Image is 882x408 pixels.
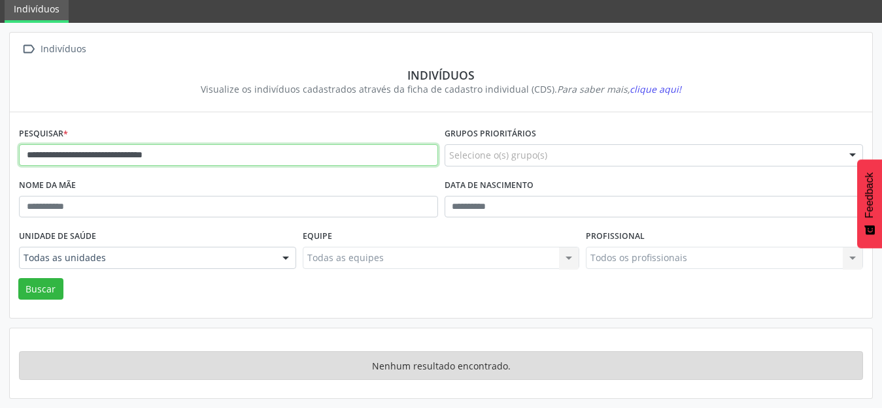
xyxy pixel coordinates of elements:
span: Selecione o(s) grupo(s) [449,148,547,162]
span: clique aqui! [630,83,681,95]
label: Unidade de saúde [19,227,96,247]
label: Profissional [586,227,645,247]
span: Feedback [864,172,875,218]
div: Nenhum resultado encontrado. [19,351,863,380]
button: Feedback - Mostrar pesquisa [857,159,882,248]
label: Grupos prioritários [445,124,536,144]
label: Pesquisar [19,124,68,144]
i:  [19,40,38,59]
div: Indivíduos [28,68,854,82]
div: Indivíduos [38,40,88,59]
label: Data de nascimento [445,176,534,196]
span: Todas as unidades [24,251,269,264]
i: Para saber mais, [557,83,681,95]
label: Equipe [303,227,332,247]
a:  Indivíduos [19,40,88,59]
button: Buscar [18,278,63,300]
div: Visualize os indivíduos cadastrados através da ficha de cadastro individual (CDS). [28,82,854,96]
label: Nome da mãe [19,176,76,196]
